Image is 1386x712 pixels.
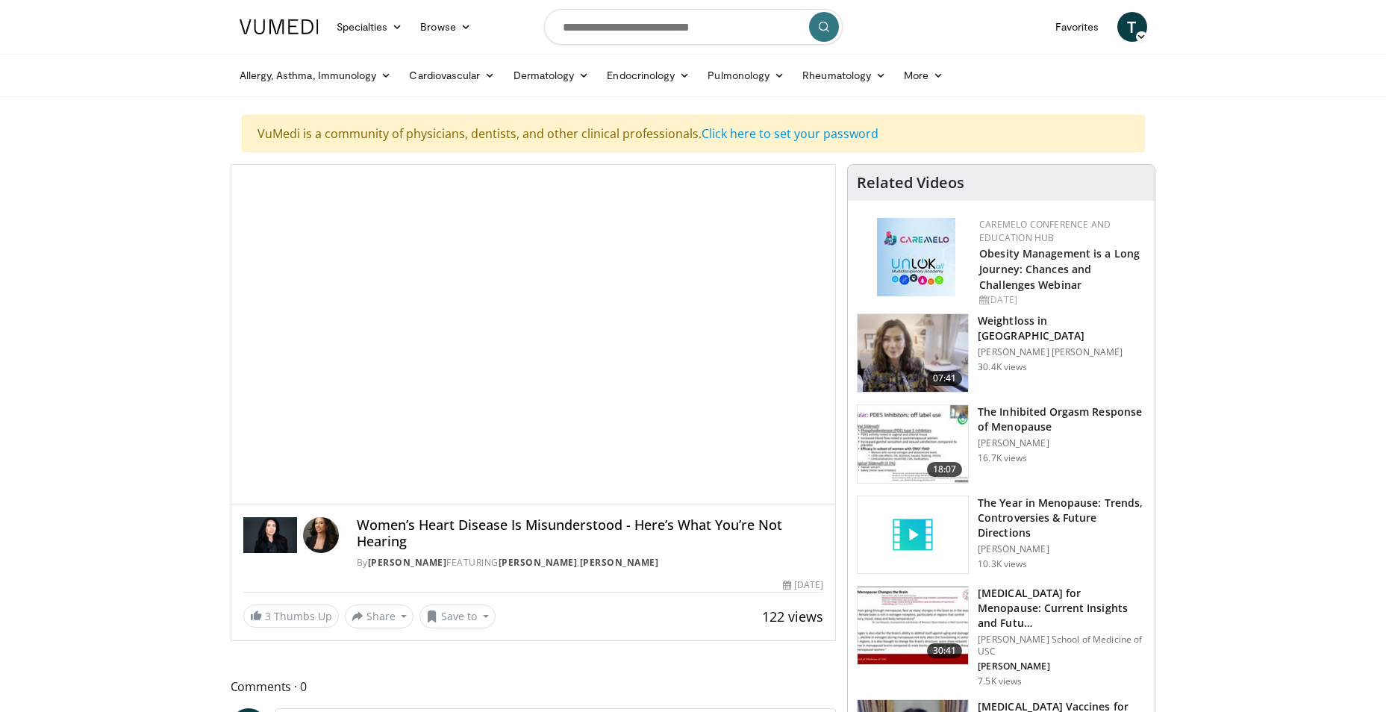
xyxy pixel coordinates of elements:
[978,558,1027,570] p: 10.3K views
[243,605,339,628] a: 3 Thumbs Up
[243,517,297,553] img: Dr. Gabrielle Lyon
[857,174,964,192] h4: Related Videos
[699,60,793,90] a: Pulmonology
[368,556,447,569] a: [PERSON_NAME]
[231,677,837,696] span: Comments 0
[419,605,496,628] button: Save to
[505,60,599,90] a: Dermatology
[978,361,1027,373] p: 30.4K views
[978,452,1027,464] p: 16.7K views
[978,496,1146,540] h3: The Year in Menopause: Trends, Controversies & Future Directions
[857,405,1146,484] a: 18:07 The Inhibited Orgasm Response of Menopause [PERSON_NAME] 16.7K views
[978,675,1022,687] p: 7.5K views
[783,578,823,592] div: [DATE]
[979,293,1143,307] div: [DATE]
[242,115,1145,152] div: VuMedi is a community of physicians, dentists, and other clinical professionals.
[877,218,955,296] img: 45df64a9-a6de-482c-8a90-ada250f7980c.png.150x105_q85_autocrop_double_scale_upscale_version-0.2.jpg
[231,60,401,90] a: Allergy, Asthma, Immunology
[978,346,1146,358] p: [PERSON_NAME] [PERSON_NAME]
[240,19,319,34] img: VuMedi Logo
[544,9,843,45] input: Search topics, interventions
[858,587,968,664] img: 47271b8a-94f4-49c8-b914-2a3d3af03a9e.150x105_q85_crop-smart_upscale.jpg
[400,60,504,90] a: Cardiovascular
[762,608,823,625] span: 122 views
[1117,12,1147,42] a: T
[357,556,823,569] div: By FEATURING ,
[978,543,1146,555] p: [PERSON_NAME]
[979,218,1111,244] a: CaReMeLO Conference and Education Hub
[1046,12,1108,42] a: Favorites
[857,313,1146,393] a: 07:41 Weightloss in [GEOGRAPHIC_DATA] [PERSON_NAME] [PERSON_NAME] 30.4K views
[858,496,968,574] img: video_placeholder_short.svg
[927,462,963,477] span: 18:07
[345,605,414,628] button: Share
[328,12,412,42] a: Specialties
[793,60,895,90] a: Rheumatology
[978,437,1146,449] p: [PERSON_NAME]
[927,643,963,658] span: 30:41
[702,125,878,142] a: Click here to set your password
[231,165,836,505] video-js: Video Player
[858,405,968,483] img: 283c0f17-5e2d-42ba-a87c-168d447cdba4.150x105_q85_crop-smart_upscale.jpg
[598,60,699,90] a: Endocrinology
[411,12,480,42] a: Browse
[857,586,1146,687] a: 30:41 [MEDICAL_DATA] for Menopause: Current Insights and Futu… [PERSON_NAME] School of Medicine o...
[978,313,1146,343] h3: Weightloss in [GEOGRAPHIC_DATA]
[580,556,659,569] a: [PERSON_NAME]
[303,517,339,553] img: Avatar
[895,60,952,90] a: More
[979,246,1140,292] a: Obesity Management is a Long Journey: Chances and Challenges Webinar
[857,496,1146,575] a: The Year in Menopause: Trends, Controversies & Future Directions [PERSON_NAME] 10.3K views
[858,314,968,392] img: 9983fed1-7565-45be-8934-aef1103ce6e2.150x105_q85_crop-smart_upscale.jpg
[499,556,578,569] a: [PERSON_NAME]
[978,586,1146,631] h3: [MEDICAL_DATA] for Menopause: Current Insights and Futu…
[978,661,1146,672] p: [PERSON_NAME]
[978,634,1146,658] p: [PERSON_NAME] School of Medicine of USC
[265,609,271,623] span: 3
[978,405,1146,434] h3: The Inhibited Orgasm Response of Menopause
[357,517,823,549] h4: Women’s Heart Disease Is Misunderstood - Here’s What You’re Not Hearing
[927,371,963,386] span: 07:41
